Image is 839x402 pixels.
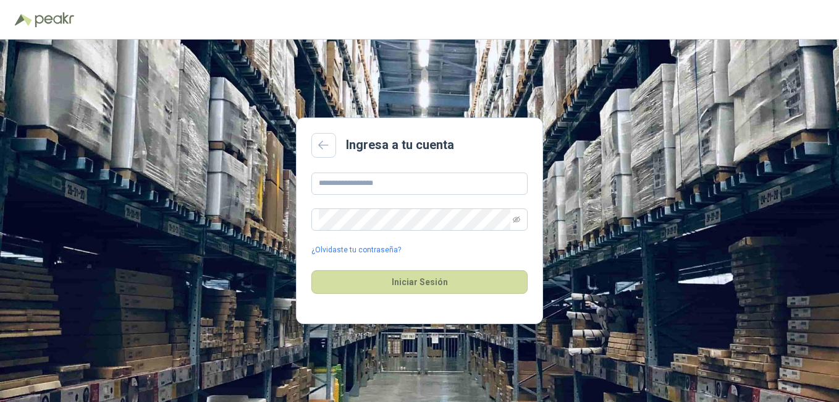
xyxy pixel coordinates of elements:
button: Iniciar Sesión [311,270,528,294]
img: Logo [15,14,32,26]
img: Peakr [35,12,74,27]
h2: Ingresa a tu cuenta [346,135,454,155]
a: ¿Olvidaste tu contraseña? [311,244,401,256]
span: eye-invisible [513,216,520,223]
